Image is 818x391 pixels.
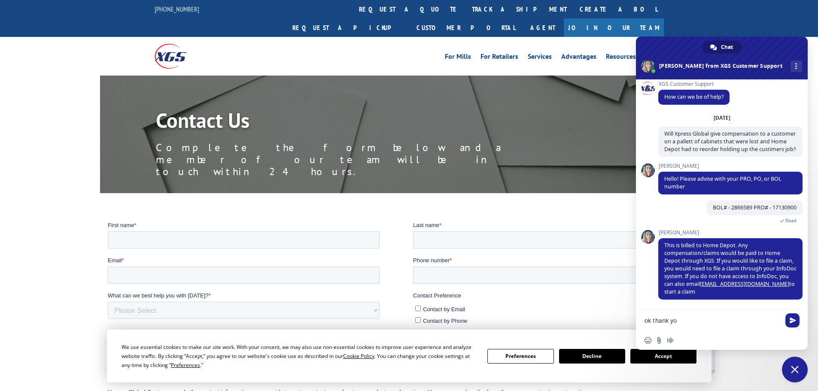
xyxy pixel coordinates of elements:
a: Customer Portal [410,18,522,37]
a: Advantages [561,53,596,63]
div: Cookie Consent Prompt [107,330,712,382]
a: For Mills [445,53,471,63]
a: [EMAIL_ADDRESS][DOMAIN_NAME] [700,280,789,288]
span: Will Xpress Global give compensation to a customer on a pallett of cabinets that were lost and Ho... [664,130,796,153]
div: Chat [702,41,742,54]
textarea: Compose your message... [645,317,780,324]
p: Complete the form below and a member of our team will be in touch within 24 hours. [156,142,542,178]
div: We use essential cookies to make our site work. With your consent, we may also use non-essential ... [122,343,477,370]
span: [PERSON_NAME] [658,163,803,169]
span: Preferences [171,361,200,369]
span: Audio message [667,337,674,344]
a: Services [528,53,552,63]
a: For Retailers [480,53,518,63]
span: Chat [721,41,733,54]
span: Cookie Policy [343,352,374,360]
span: Read [785,218,797,224]
span: Send a file [656,337,663,344]
span: Insert an emoji [645,337,651,344]
h1: Contact Us [156,110,542,135]
a: Join Our Team [564,18,664,37]
div: [DATE] [714,115,730,121]
span: This is billed to Home Depot. Any compensation/claims would be paid to Home Depot through XGS. If... [664,242,797,295]
button: Accept [630,349,696,364]
button: Preferences [487,349,553,364]
div: Close chat [782,357,808,382]
span: How can we be of help? [664,93,724,100]
span: Hello! Please advise with your PRO, PO, or BOL number [664,175,782,190]
a: Agent [522,18,564,37]
span: Send [785,313,800,327]
span: XGS Customer Support [658,81,730,87]
div: More channels [791,61,802,72]
a: [PHONE_NUMBER] [155,5,199,13]
a: Resources [606,53,636,63]
span: BOL# - 2866589 PRO# - 17130900 [713,204,797,211]
a: Request a pickup [286,18,410,37]
span: [PERSON_NAME] [658,230,803,236]
button: Decline [559,349,625,364]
